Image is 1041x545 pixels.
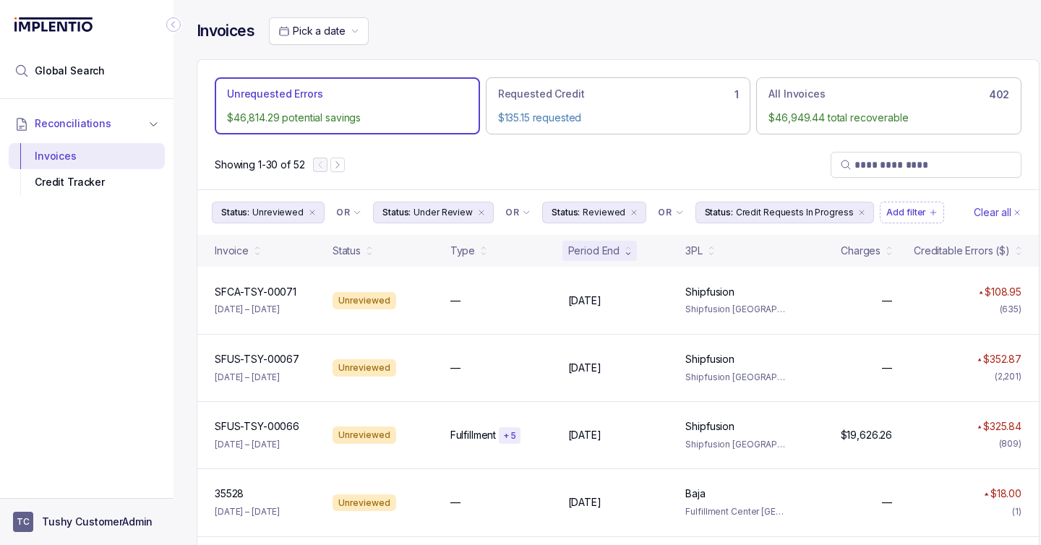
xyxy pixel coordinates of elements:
[500,202,536,223] button: Filter Chip Connector undefined
[685,352,734,366] p: Shipfusion
[977,425,982,429] img: red pointer upwards
[979,291,983,294] img: red pointer upwards
[498,111,739,125] p: $135.15 requested
[215,158,304,172] div: Remaining page entries
[695,202,875,223] button: Filter Chip Credit Requests In Progress
[503,430,516,442] p: + 5
[882,361,892,375] p: —
[333,292,396,309] div: Unreviewed
[215,437,280,452] p: [DATE] – [DATE]
[685,302,786,317] p: Shipfusion [GEOGRAPHIC_DATA]
[886,205,926,220] p: Add filter
[20,143,153,169] div: Invoices
[983,352,1021,366] p: $352.87
[985,285,1021,299] p: $108.95
[984,492,988,496] img: red pointer upwards
[685,486,705,501] p: Baja
[13,512,160,532] button: User initialsTushy CustomerAdmin
[1012,505,1021,519] div: (1)
[42,515,153,529] p: Tushy CustomerAdmin
[269,17,369,45] button: Date Range Picker
[252,205,304,220] p: Unreviewed
[414,205,473,220] p: Under Review
[505,207,519,218] p: OR
[215,77,1021,134] ul: Action Tab Group
[971,202,1024,223] button: Clear Filters
[983,419,1021,434] p: $325.84
[652,202,689,223] button: Filter Chip Connector undefined
[685,419,734,434] p: Shipfusion
[382,205,411,220] p: Status:
[35,64,105,78] span: Global Search
[880,202,944,223] button: Filter Chip Add filter
[995,369,1021,384] div: (2,201)
[215,370,280,385] p: [DATE] – [DATE]
[20,169,153,195] div: Credit Tracker
[882,293,892,308] p: —
[215,352,299,366] p: SFUS-TSY-00067
[685,437,786,452] p: Shipfusion [GEOGRAPHIC_DATA], Shipfusion [GEOGRAPHIC_DATA]
[336,207,361,218] li: Filter Chip Connector undefined
[212,202,325,223] button: Filter Chip Unreviewed
[215,486,244,501] p: 35528
[552,205,580,220] p: Status:
[165,16,182,33] div: Collapse Icon
[333,359,396,377] div: Unreviewed
[221,205,249,220] p: Status:
[450,495,460,510] p: —
[1000,302,1021,317] div: (635)
[685,370,786,385] p: Shipfusion [GEOGRAPHIC_DATA], Shipfusion [GEOGRAPHIC_DATA]
[768,111,1009,125] p: $46,949.44 total recoverable
[628,207,640,218] div: remove content
[333,244,361,258] div: Status
[212,202,971,223] ul: Filter Group
[450,244,475,258] div: Type
[568,244,620,258] div: Period End
[705,205,733,220] p: Status:
[658,207,672,218] p: OR
[278,24,345,38] search: Date Range Picker
[568,495,601,510] p: [DATE]
[330,158,345,172] button: Next Page
[450,361,460,375] p: —
[583,205,625,220] p: Reviewed
[215,505,280,519] p: [DATE] – [DATE]
[215,285,296,299] p: SFCA-TSY-00071
[882,495,892,510] p: —
[13,512,33,532] span: User initials
[568,361,601,375] p: [DATE]
[974,205,1011,220] p: Clear all
[734,89,739,100] h6: 1
[307,207,318,218] div: remove content
[373,202,494,223] button: Filter Chip Under Review
[293,25,345,37] span: Pick a date
[336,207,350,218] p: OR
[685,505,786,519] p: Fulfillment Center [GEOGRAPHIC_DATA] / [US_STATE], [US_STATE]-Wholesale / [US_STATE]-Wholesale
[685,285,734,299] p: Shipfusion
[914,244,1010,258] div: Creditable Errors ($)
[333,494,396,512] div: Unreviewed
[333,426,396,444] div: Unreviewed
[215,419,299,434] p: SFUS-TSY-00066
[35,116,111,131] span: Reconciliations
[989,89,1009,100] h6: 402
[450,293,460,308] p: —
[736,205,854,220] p: Credit Requests In Progress
[990,486,1021,501] p: $18.00
[450,428,496,442] p: Fulfillment
[476,207,487,218] div: remove content
[685,244,703,258] div: 3PL
[330,202,367,223] button: Filter Chip Connector undefined
[658,207,683,218] li: Filter Chip Connector undefined
[768,87,825,101] p: All Invoices
[977,358,982,361] img: red pointer upwards
[498,87,585,101] p: Requested Credit
[227,87,322,101] p: Unrequested Errors
[542,202,646,223] button: Filter Chip Reviewed
[568,293,601,308] p: [DATE]
[9,108,165,140] button: Reconciliations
